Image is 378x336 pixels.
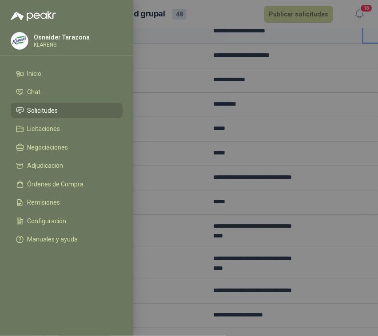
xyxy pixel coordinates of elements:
a: Órdenes de Compra [11,177,123,192]
p: Osnaider Tarazona [34,34,90,40]
a: Solicitudes [11,103,123,118]
a: Negociaciones [11,140,123,155]
span: Órdenes de Compra [28,181,84,188]
a: Licitaciones [11,122,123,137]
span: Solicitudes [28,107,58,114]
span: Chat [28,88,41,95]
span: Licitaciones [28,125,60,132]
span: Negociaciones [28,144,68,151]
a: Configuración [11,213,123,229]
span: Configuración [28,217,67,225]
p: KLARENS [34,42,90,47]
img: Company Logo [11,32,28,49]
a: Inicio [11,66,123,81]
span: Remisiones [28,199,60,206]
img: Logo peakr [11,11,56,21]
span: Manuales y ayuda [28,236,78,243]
a: Adjudicación [11,158,123,174]
span: Inicio [28,70,42,77]
span: Adjudicación [28,162,64,169]
a: Remisiones [11,195,123,210]
a: Chat [11,85,123,100]
a: Manuales y ayuda [11,232,123,247]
